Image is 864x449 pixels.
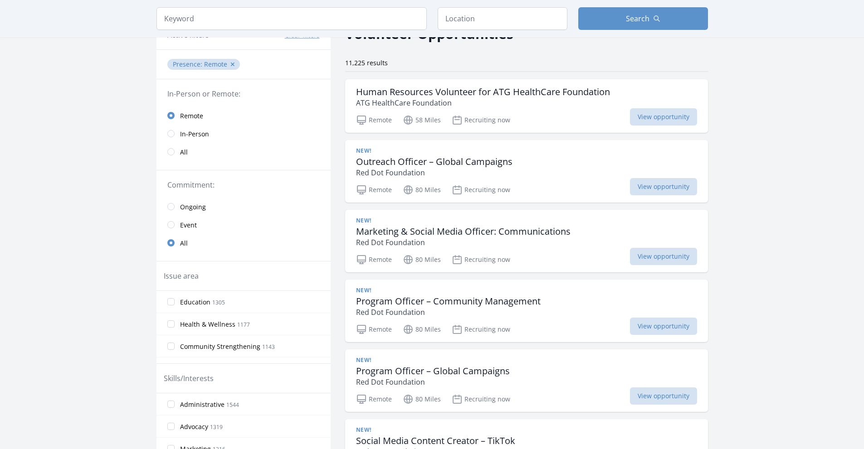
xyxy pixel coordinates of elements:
p: Red Dot Foundation [356,307,541,318]
legend: Commitment: [167,179,320,190]
span: Search [626,13,649,24]
p: Recruiting now [452,115,510,126]
span: Administrative [180,400,225,409]
span: 1143 [262,343,275,351]
span: View opportunity [630,318,697,335]
button: ✕ [230,60,235,69]
legend: Skills/Interests [164,373,214,384]
p: 58 Miles [403,115,441,126]
span: All [180,148,188,157]
span: Remote [204,60,227,68]
span: Event [180,221,197,230]
span: 11,225 results [345,58,388,67]
input: Community Strengthening 1143 [167,343,175,350]
span: Ongoing [180,203,206,212]
input: Location [438,7,567,30]
span: Presence : [173,60,204,68]
p: Red Dot Foundation [356,377,510,387]
a: Ongoing [156,198,331,216]
p: Remote [356,324,392,335]
span: 1319 [210,423,223,431]
input: Keyword [156,7,427,30]
span: New! [356,426,371,434]
p: Recruiting now [452,254,510,265]
p: Remote [356,254,392,265]
span: 1305 [212,299,225,306]
p: Red Dot Foundation [356,237,571,248]
span: Advocacy [180,422,208,431]
span: Health & Wellness [180,320,235,329]
span: Education [180,298,210,307]
p: 80 Miles [403,394,441,405]
input: Health & Wellness 1177 [167,320,175,328]
legend: In-Person or Remote: [167,88,320,99]
span: New! [356,147,371,154]
a: New! Marketing & Social Media Officer: Communications Red Dot Foundation Remote 80 Miles Recruiti... [345,210,708,272]
a: Human Resources Volunteer for ATG HealthCare Foundation ATG HealthCare Foundation Remote 58 Miles... [345,79,708,133]
legend: Issue area [164,270,199,281]
p: Recruiting now [452,324,510,335]
p: 80 Miles [403,324,441,335]
h3: Program Officer – Global Campaigns [356,366,510,377]
input: Education 1305 [167,298,175,305]
a: All [156,234,331,252]
span: New! [356,357,371,364]
span: 1177 [237,321,250,328]
h3: Marketing & Social Media Officer: Communications [356,226,571,237]
span: New! [356,287,371,294]
span: In-Person [180,130,209,139]
a: All [156,143,331,161]
span: All [180,239,188,248]
p: Red Dot Foundation [356,167,513,178]
span: 1544 [226,401,239,409]
h3: Outreach Officer – Global Campaigns [356,156,513,167]
a: Event [156,216,331,234]
a: Remote [156,106,331,125]
h3: Social Media Content Creator – TikTok [356,435,515,446]
input: Advocacy 1319 [167,423,175,430]
p: Recruiting now [452,184,510,195]
p: 80 Miles [403,184,441,195]
a: New! Program Officer – Community Management Red Dot Foundation Remote 80 Miles Recruiting now Vie... [345,280,708,342]
p: Remote [356,184,392,195]
span: View opportunity [630,108,697,126]
h3: Program Officer – Community Management [356,296,541,307]
p: ATG HealthCare Foundation [356,97,610,108]
span: New! [356,217,371,224]
span: View opportunity [630,248,697,265]
a: In-Person [156,125,331,143]
p: Recruiting now [452,394,510,405]
h3: Human Resources Volunteer for ATG HealthCare Foundation [356,87,610,97]
p: Remote [356,394,392,405]
span: Remote [180,111,203,121]
a: New! Outreach Officer – Global Campaigns Red Dot Foundation Remote 80 Miles Recruiting now View o... [345,140,708,203]
input: Administrative 1544 [167,401,175,408]
a: New! Program Officer – Global Campaigns Red Dot Foundation Remote 80 Miles Recruiting now View op... [345,349,708,412]
span: View opportunity [630,387,697,405]
p: 80 Miles [403,254,441,265]
span: View opportunity [630,178,697,195]
button: Search [578,7,708,30]
p: Remote [356,115,392,126]
span: Community Strengthening [180,342,260,351]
